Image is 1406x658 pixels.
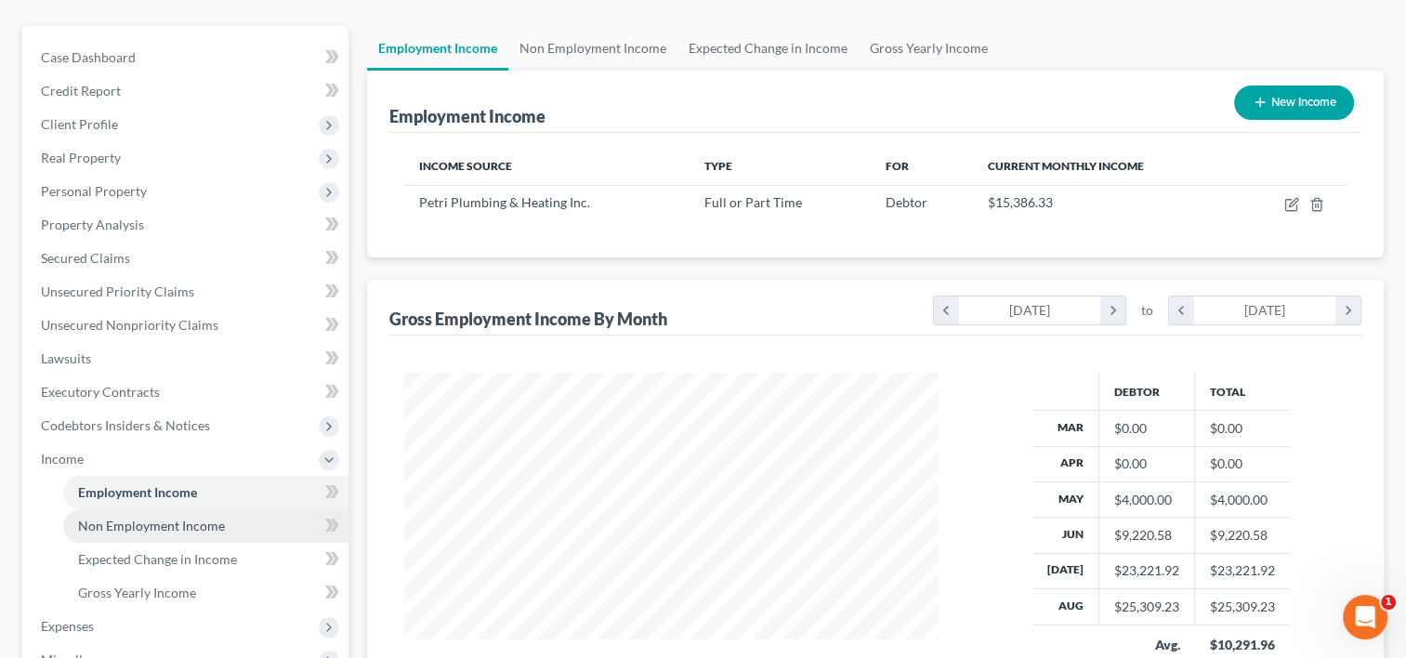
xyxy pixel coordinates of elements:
a: Unsecured Nonpriority Claims [26,309,348,342]
a: Lawsuits [26,342,348,375]
th: Jun [1032,518,1099,553]
th: Mar [1032,411,1099,446]
th: Debtor [1098,373,1194,410]
a: Employment Income [63,476,348,509]
span: Secured Claims [41,250,130,266]
span: Lawsuits [41,350,91,366]
a: Case Dashboard [26,41,348,74]
div: $0.00 [1114,454,1179,473]
span: Type [704,159,732,173]
div: $0.00 [1114,419,1179,438]
span: Debtor [886,194,927,210]
i: chevron_right [1335,296,1360,324]
td: $9,220.58 [1194,518,1290,553]
td: $0.00 [1194,446,1290,481]
td: $25,309.23 [1194,589,1290,625]
span: Gross Yearly Income [78,585,196,600]
div: [DATE] [959,296,1101,324]
span: Property Analysis [41,217,144,232]
th: Total [1194,373,1290,410]
div: $9,220.58 [1114,526,1179,545]
a: Property Analysis [26,208,348,242]
div: $4,000.00 [1114,491,1179,509]
a: Employment Income [367,26,508,71]
span: For [886,159,909,173]
span: Income Source [419,159,512,173]
th: [DATE] [1032,553,1099,588]
span: Unsecured Nonpriority Claims [41,317,218,333]
button: New Income [1234,86,1354,120]
a: Secured Claims [26,242,348,275]
span: Expenses [41,618,94,634]
span: to [1141,301,1153,320]
td: $0.00 [1194,411,1290,446]
span: Non Employment Income [78,518,225,533]
a: Non Employment Income [508,26,677,71]
a: Credit Report [26,74,348,108]
span: Full or Part Time [704,194,802,210]
div: $23,221.92 [1114,561,1179,580]
span: Expected Change in Income [78,551,237,567]
span: Personal Property [41,183,147,199]
a: Gross Yearly Income [63,576,348,610]
span: Unsecured Priority Claims [41,283,194,299]
td: $4,000.00 [1194,481,1290,517]
a: Gross Yearly Income [859,26,999,71]
i: chevron_left [1169,296,1194,324]
a: Non Employment Income [63,509,348,543]
div: Employment Income [389,105,545,127]
div: Avg. [1113,636,1179,654]
span: Real Property [41,150,121,165]
td: $23,221.92 [1194,553,1290,588]
a: Expected Change in Income [63,543,348,576]
iframe: Intercom live chat [1343,595,1387,639]
i: chevron_left [934,296,959,324]
th: Apr [1032,446,1099,481]
div: $25,309.23 [1114,598,1179,616]
span: Codebtors Insiders & Notices [41,417,210,433]
a: Expected Change in Income [677,26,859,71]
span: Employment Income [78,484,197,500]
span: 1 [1381,595,1396,610]
span: Current Monthly Income [988,159,1144,173]
span: Petri Plumbing & Heating Inc. [419,194,590,210]
span: $15,386.33 [988,194,1053,210]
span: Case Dashboard [41,49,136,65]
i: chevron_right [1100,296,1125,324]
a: Executory Contracts [26,375,348,409]
th: May [1032,481,1099,517]
span: Client Profile [41,116,118,132]
div: $10,291.96 [1209,636,1275,654]
div: Gross Employment Income By Month [389,308,667,330]
div: [DATE] [1194,296,1336,324]
th: Aug [1032,589,1099,625]
span: Income [41,451,84,467]
span: Executory Contracts [41,384,160,400]
a: Unsecured Priority Claims [26,275,348,309]
span: Credit Report [41,83,121,99]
